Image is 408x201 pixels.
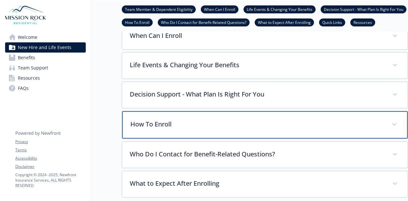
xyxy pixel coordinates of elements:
[122,6,196,12] a: Team Member & Dependent Eligibility
[18,83,29,93] span: FAQs
[255,19,314,25] a: What to Expect After Enrolling
[5,32,86,42] a: Welcome
[5,42,86,53] a: New Hire and Life Events
[122,23,408,49] div: When Can I Enroll
[158,19,250,25] a: Who Do I Contact for Benefit-Related Questions?
[122,82,408,108] div: Decision Support - What Plan Is Right For You
[122,53,408,79] div: Life Events & Changing Your Benefits
[130,90,385,99] p: Decision Support - What Plan Is Right For You
[15,155,85,161] a: Accessibility
[130,31,385,40] p: When Can I Enroll
[130,179,385,188] p: What to Expect After Enrolling
[122,171,408,197] div: What to Expect After Enrolling
[18,73,40,83] span: Resources
[15,172,85,188] p: Copyright © 2024 - 2025 , Newfront Insurance Services, ALL RIGHTS RESERVED
[130,60,385,70] p: Life Events & Changing Your Benefits
[15,147,85,153] a: Terms
[130,119,384,129] p: How To Enroll
[201,6,238,12] a: When Can I Enroll
[18,32,37,42] span: Welcome
[130,149,385,159] p: Who Do I Contact for Benefit-Related Questions?
[18,63,48,73] span: Team Support
[15,164,85,169] a: Disclaimer
[5,63,86,73] a: Team Support
[18,53,35,63] span: Benefits
[5,73,86,83] a: Resources
[319,19,345,25] a: Quick Links
[244,6,316,12] a: Life Events & Changing Your Benefits
[122,19,153,25] a: How To Enroll
[122,142,408,168] div: Who Do I Contact for Benefit-Related Questions?
[122,111,408,139] div: How To Enroll
[5,83,86,93] a: FAQs
[18,42,71,53] span: New Hire and Life Events
[350,19,375,25] a: Resources
[321,6,406,12] a: Decision Support - What Plan Is Right For You
[5,53,86,63] a: Benefits
[15,139,85,145] a: Privacy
